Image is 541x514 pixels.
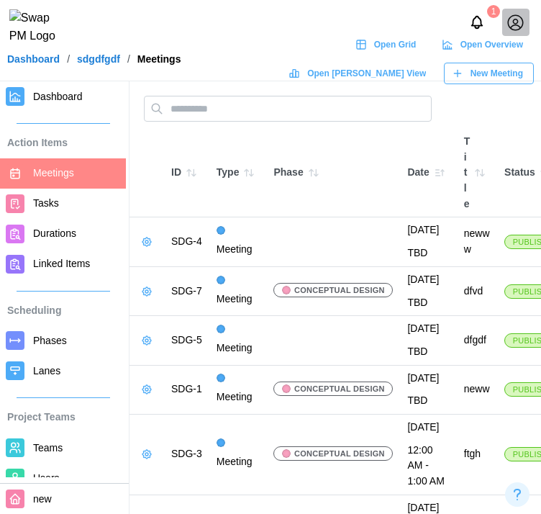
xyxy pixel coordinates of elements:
span: Open Grid [374,35,417,55]
button: Notifications [465,10,489,35]
span: Durations [33,227,76,239]
div: [DATE] [407,321,449,337]
div: 12:00 AM - 1:00 AM [407,443,449,490]
div: Meeting [217,389,253,405]
span: Open Overview [460,35,523,55]
span: Meetings [33,167,74,179]
td: SDG-1 [164,365,209,414]
div: 1 [487,5,500,18]
td: SDG-7 [164,266,209,315]
div: [DATE] [407,272,449,288]
a: Dashboard [7,54,60,64]
div: [DATE] [407,371,449,387]
td: dfgdf [457,316,497,365]
div: Date [407,163,449,183]
a: sdgdfgdf [77,54,120,64]
a: Open Grid [347,34,427,55]
div: Meeting [217,292,253,307]
td: SDG-4 [164,217,209,266]
div: Meetings [137,54,181,64]
div: Title [464,134,490,212]
button: New Meeting [444,63,534,84]
span: Users [33,472,60,484]
span: Conceptual Design [294,284,385,297]
div: [DATE] [407,420,449,436]
div: TBD [407,393,449,409]
span: Phases [33,335,67,346]
span: new [33,493,52,505]
div: Phase [273,163,393,183]
div: TBD [407,344,449,360]
div: Meeting [217,341,253,356]
td: SDG-3 [164,414,209,495]
div: Meeting [217,242,253,258]
div: Type [217,163,260,183]
span: Teams [33,442,63,454]
div: TBD [407,245,449,261]
img: Swap PM Logo [9,9,68,45]
span: Conceptual Design [294,382,385,395]
td: ftgh [457,414,497,495]
div: ID [171,163,202,183]
span: Dashboard [33,91,83,102]
td: dfvd [457,266,497,315]
div: / [67,54,70,64]
span: Linked Items [33,258,90,269]
span: New Meeting [470,63,523,84]
a: Open [PERSON_NAME] View [281,63,437,84]
td: SDG-5 [164,316,209,365]
div: / [127,54,130,64]
span: Tasks [33,197,59,209]
span: Lanes [33,365,60,377]
span: Open [PERSON_NAME] View [307,63,426,84]
div: Meeting [217,454,253,470]
td: newww [457,217,497,266]
td: neww [457,365,497,414]
div: TBD [407,295,449,311]
a: Open Overview [434,34,534,55]
span: Conceptual Design [294,447,385,460]
div: [DATE] [407,222,449,238]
